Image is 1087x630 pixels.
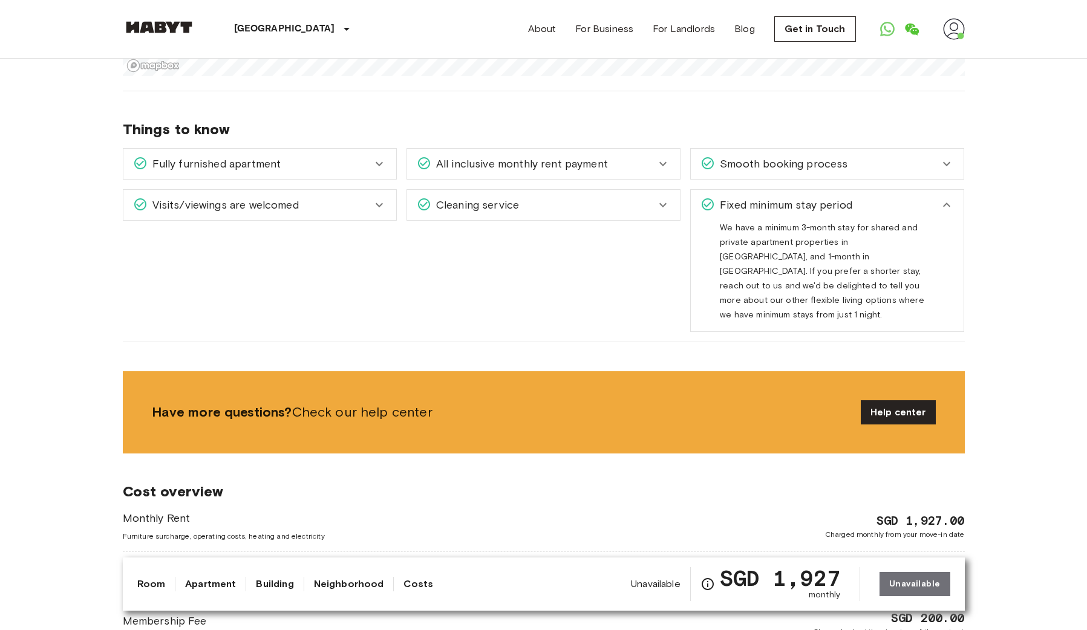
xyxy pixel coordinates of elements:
[256,577,293,591] a: Building
[575,22,633,36] a: For Business
[720,567,840,589] span: SGD 1,927
[407,190,680,220] div: Cleaning service
[185,577,236,591] a: Apartment
[152,403,851,421] span: Check our help center
[234,22,335,36] p: [GEOGRAPHIC_DATA]
[407,149,680,179] div: All inclusive monthly rent payment
[720,222,924,330] span: We have a minimum 3-month stay for shared and private apartment properties in [GEOGRAPHIC_DATA], ...
[691,149,964,179] div: Smooth booking process
[148,156,281,172] span: Fully furnished apartment
[431,156,608,172] span: All inclusive monthly rent payment
[653,22,715,36] a: For Landlords
[123,120,965,138] span: Things to know
[123,21,195,33] img: Habyt
[715,197,852,213] span: Fixed minimum stay period
[899,17,924,41] a: Open WeChat
[314,577,384,591] a: Neighborhood
[123,482,965,501] span: Cost overview
[891,609,965,626] span: SGD 200.00
[715,156,847,172] span: Smooth booking process
[825,529,965,540] span: Charged monthly from your move-in date
[528,22,557,36] a: About
[809,589,840,601] span: monthly
[123,531,325,542] span: Furniture surcharge, operating costs, heating and electricity
[876,512,965,529] span: SGD 1,927.00
[875,17,899,41] a: Open WhatsApp
[700,577,715,591] svg: Check cost overview for full price breakdown. Please note that discounts apply to new joiners onl...
[431,197,519,213] span: Cleaning service
[734,22,755,36] a: Blog
[123,510,325,526] span: Monthly Rent
[403,577,433,591] a: Costs
[861,400,936,424] a: Help center
[137,577,166,591] a: Room
[943,18,965,40] img: avatar
[148,197,299,213] span: Visits/viewings are welcomed
[123,613,207,629] span: Membership Fee
[123,149,396,179] div: Fully furnished apartment
[123,190,396,220] div: Visits/viewings are welcomed
[691,190,964,220] div: Fixed minimum stay period
[152,404,292,420] b: Have more questions?
[631,577,681,591] span: Unavailable
[774,16,856,42] a: Get in Touch
[126,59,180,73] a: Mapbox logo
